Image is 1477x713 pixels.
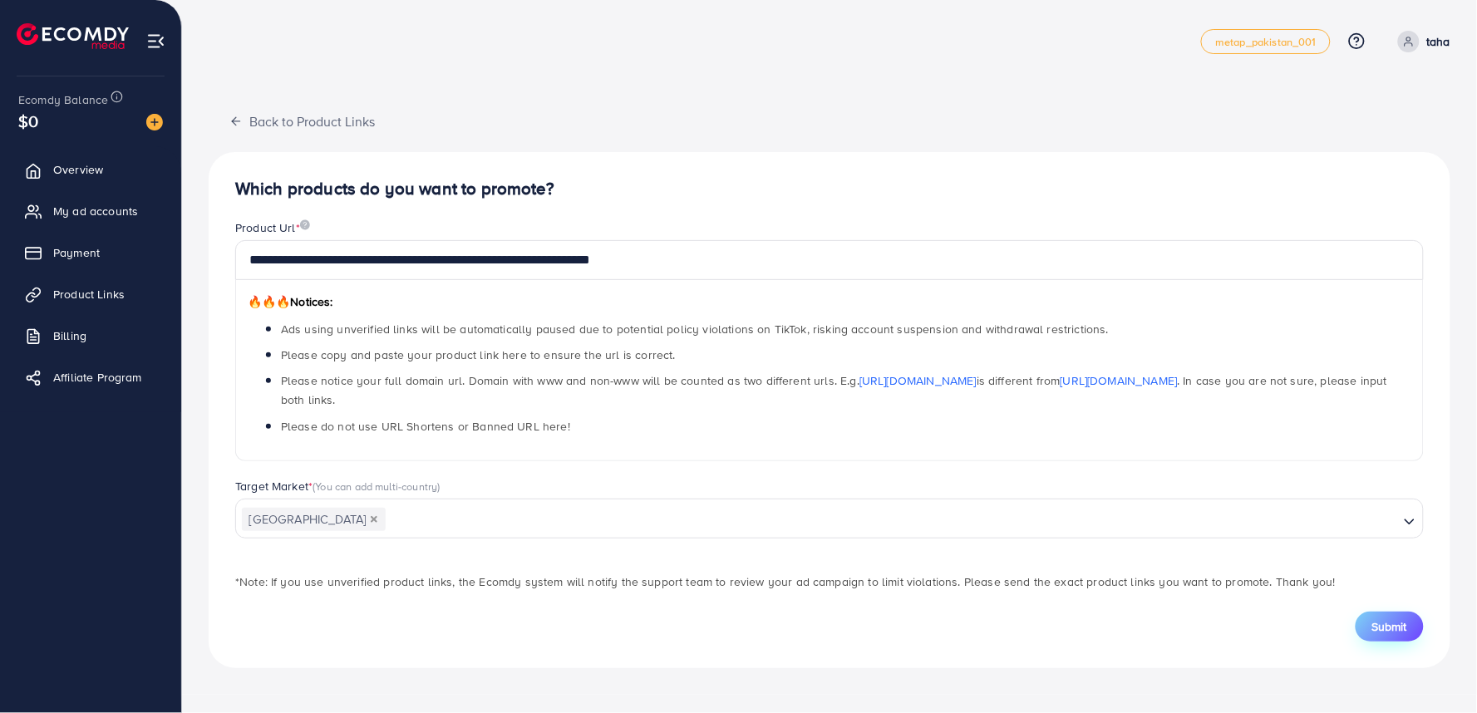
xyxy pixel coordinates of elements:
a: Overview [12,153,169,186]
input: Search for option [387,507,1397,533]
span: Please notice your full domain url. Domain with www and non-www will be counted as two different ... [281,372,1387,408]
a: Billing [12,319,169,352]
span: Ads using unverified links will be automatically paused due to potential policy violations on Tik... [281,321,1109,337]
span: metap_pakistan_001 [1215,37,1317,47]
button: Deselect Pakistan [370,515,378,524]
a: [URL][DOMAIN_NAME] [1061,372,1178,389]
img: menu [146,32,165,51]
a: [URL][DOMAIN_NAME] [859,372,977,389]
a: Payment [12,236,169,269]
span: [GEOGRAPHIC_DATA] [242,508,386,531]
span: Billing [53,327,86,344]
span: $0 [18,109,38,133]
span: Product Links [53,286,125,302]
span: Overview [53,161,103,178]
iframe: Chat [1406,638,1465,701]
span: Please copy and paste your product link here to ensure the url is correct. [281,347,676,363]
span: (You can add multi-country) [313,479,440,494]
p: taha [1426,32,1450,52]
span: Notices: [248,293,333,310]
h4: Which products do you want to promote? [235,179,1424,199]
img: logo [17,23,129,49]
p: *Note: If you use unverified product links, the Ecomdy system will notify the support team to rev... [235,572,1424,592]
div: Search for option [235,499,1424,538]
img: image [300,219,310,230]
label: Target Market [235,478,441,494]
a: Affiliate Program [12,361,169,394]
span: Please do not use URL Shortens or Banned URL here! [281,418,570,435]
a: My ad accounts [12,194,169,228]
a: taha [1391,31,1450,52]
a: Product Links [12,278,169,311]
button: Back to Product Links [209,103,396,139]
span: Submit [1372,618,1407,635]
a: metap_pakistan_001 [1201,29,1331,54]
span: 🔥🔥🔥 [248,293,290,310]
img: image [146,114,163,130]
label: Product Url [235,219,310,236]
span: Payment [53,244,100,261]
span: Ecomdy Balance [18,91,108,108]
span: Affiliate Program [53,369,142,386]
button: Submit [1356,612,1424,642]
span: My ad accounts [53,203,138,219]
